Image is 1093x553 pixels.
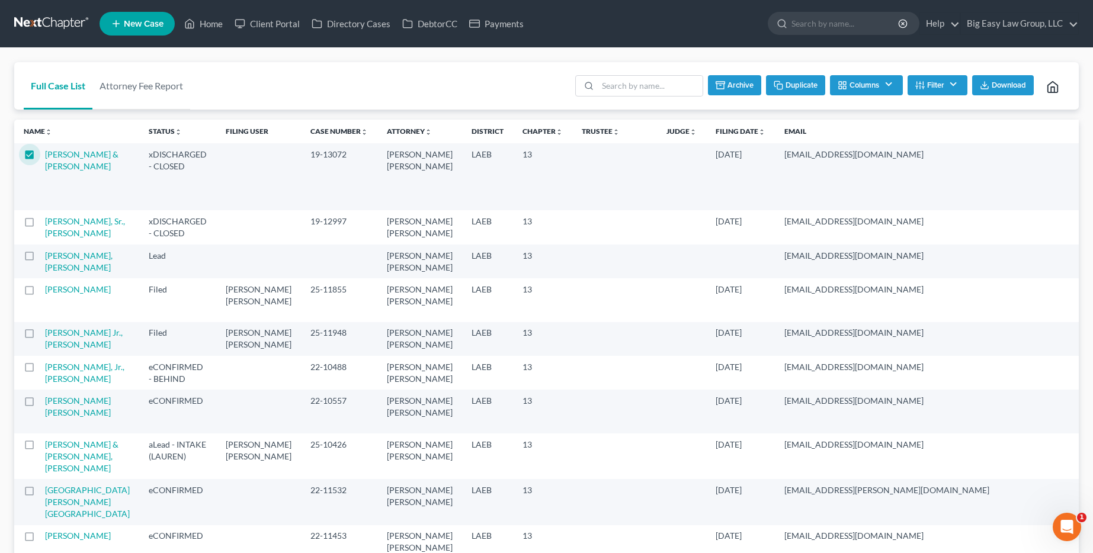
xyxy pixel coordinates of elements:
[178,13,229,34] a: Home
[45,250,113,272] a: [PERSON_NAME], [PERSON_NAME]
[613,128,620,136] i: unfold_more
[513,433,572,479] td: 13
[45,149,118,171] a: [PERSON_NAME] & [PERSON_NAME]
[462,210,513,244] td: LAEB
[758,128,765,136] i: unfold_more
[377,433,462,479] td: [PERSON_NAME] [PERSON_NAME]
[598,76,703,96] input: Search by name...
[45,216,125,238] a: [PERSON_NAME], Sr., [PERSON_NAME]
[92,62,190,110] a: Attorney Fee Report
[139,433,216,479] td: aLead - INTAKE (LAUREN)
[462,278,513,321] td: LAEB
[139,143,216,210] td: xDISCHARGED - CLOSED
[45,284,111,294] a: [PERSON_NAME]
[706,210,775,244] td: [DATE]
[690,128,697,136] i: unfold_more
[301,433,377,479] td: 25-10426
[139,278,216,321] td: Filed
[139,390,216,433] td: eCONFIRMED
[306,13,396,34] a: Directory Cases
[666,127,697,136] a: Judgeunfold_more
[24,127,52,136] a: Nameunfold_more
[513,210,572,244] td: 13
[462,390,513,433] td: LAEB
[791,12,900,34] input: Search by name...
[425,128,432,136] i: unfold_more
[301,143,377,210] td: 19-13072
[45,396,111,417] a: [PERSON_NAME] [PERSON_NAME]
[716,127,765,136] a: Filing Dateunfold_more
[961,13,1078,34] a: Big Easy Law Group, LLC
[972,75,1034,95] button: Download
[1077,513,1086,522] span: 1
[139,479,216,525] td: eCONFIRMED
[513,356,572,390] td: 13
[908,75,967,95] button: Filter
[301,322,377,356] td: 25-11948
[706,356,775,390] td: [DATE]
[830,75,902,95] button: Columns
[377,210,462,244] td: [PERSON_NAME] [PERSON_NAME]
[149,127,182,136] a: Statusunfold_more
[229,13,306,34] a: Client Portal
[387,127,432,136] a: Attorneyunfold_more
[216,278,301,321] td: [PERSON_NAME] [PERSON_NAME]
[992,81,1026,90] span: Download
[706,322,775,356] td: [DATE]
[706,433,775,479] td: [DATE]
[462,433,513,479] td: LAEB
[513,245,572,278] td: 13
[301,210,377,244] td: 19-12997
[377,245,462,278] td: [PERSON_NAME] [PERSON_NAME]
[377,278,462,321] td: [PERSON_NAME] [PERSON_NAME]
[708,75,761,95] button: Archive
[139,245,216,278] td: Lead
[706,390,775,433] td: [DATE]
[396,13,463,34] a: DebtorCC
[462,120,513,143] th: District
[139,356,216,390] td: eCONFIRMED - BEHIND
[377,390,462,433] td: [PERSON_NAME] [PERSON_NAME]
[1053,513,1081,541] iframe: Intercom live chat
[920,13,960,34] a: Help
[216,322,301,356] td: [PERSON_NAME] [PERSON_NAME]
[45,531,111,541] a: [PERSON_NAME]
[45,439,118,473] a: [PERSON_NAME] & [PERSON_NAME], [PERSON_NAME]
[24,62,92,110] a: Full Case List
[301,390,377,433] td: 22-10557
[513,390,572,433] td: 13
[462,356,513,390] td: LAEB
[706,278,775,321] td: [DATE]
[377,143,462,210] td: [PERSON_NAME] [PERSON_NAME]
[45,128,52,136] i: unfold_more
[45,485,130,519] a: [GEOGRAPHIC_DATA][PERSON_NAME][GEOGRAPHIC_DATA]
[377,322,462,356] td: [PERSON_NAME] [PERSON_NAME]
[301,356,377,390] td: 22-10488
[513,278,572,321] td: 13
[216,433,301,479] td: [PERSON_NAME] [PERSON_NAME]
[582,127,620,136] a: Trusteeunfold_more
[556,128,563,136] i: unfold_more
[706,479,775,525] td: [DATE]
[361,128,368,136] i: unfold_more
[377,479,462,525] td: [PERSON_NAME] [PERSON_NAME]
[216,120,301,143] th: Filing User
[139,322,216,356] td: Filed
[463,13,530,34] a: Payments
[523,127,563,136] a: Chapterunfold_more
[310,127,368,136] a: Case Numberunfold_more
[377,356,462,390] td: [PERSON_NAME] [PERSON_NAME]
[462,322,513,356] td: LAEB
[462,143,513,210] td: LAEB
[513,479,572,525] td: 13
[706,143,775,210] td: [DATE]
[513,322,572,356] td: 13
[462,245,513,278] td: LAEB
[766,75,825,95] button: Duplicate
[45,362,124,384] a: [PERSON_NAME], Jr., [PERSON_NAME]
[513,143,572,210] td: 13
[124,20,164,28] span: New Case
[462,479,513,525] td: LAEB
[45,327,123,349] a: [PERSON_NAME] Jr., [PERSON_NAME]
[301,479,377,525] td: 22-11532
